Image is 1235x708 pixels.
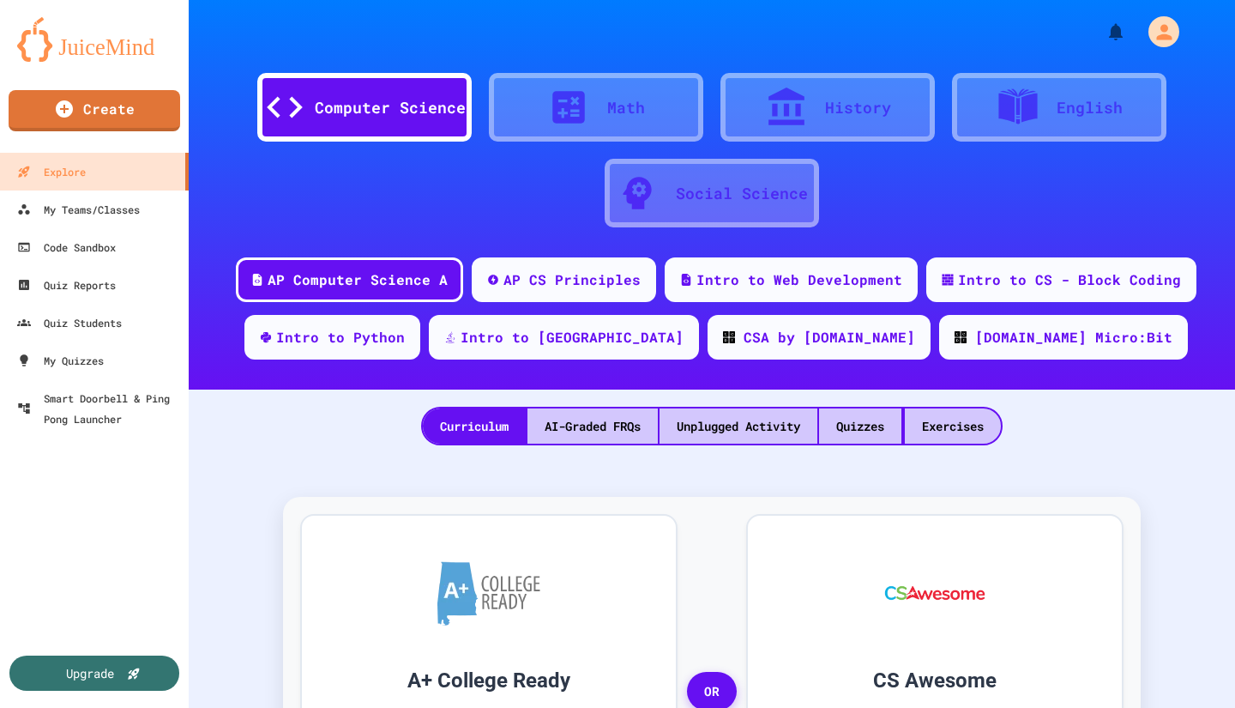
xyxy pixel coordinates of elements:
[975,327,1172,348] div: [DOMAIN_NAME] Micro:Bit
[676,182,808,205] div: Social Science
[9,90,180,131] a: Create
[461,327,684,348] div: Intro to [GEOGRAPHIC_DATA]
[825,96,891,119] div: History
[17,350,104,371] div: My Quizzes
[17,388,182,429] div: Smart Doorbell & Ping Pong Launcher
[268,269,448,290] div: AP Computer Science A
[868,542,1003,644] img: CS Awesome
[607,96,645,119] div: Math
[17,161,86,182] div: Explore
[955,331,967,343] img: CODE_logo_RGB.png
[1093,565,1218,638] iframe: chat widget
[328,665,650,696] h3: A+ College Ready
[527,408,658,444] div: AI-Graded FRQs
[437,561,540,626] img: A+ College Ready
[423,408,526,444] div: Curriculum
[696,269,902,290] div: Intro to Web Development
[17,237,116,257] div: Code Sandbox
[819,408,901,444] div: Quizzes
[1074,17,1130,46] div: My Notifications
[315,96,466,119] div: Computer Science
[503,269,641,290] div: AP CS Principles
[744,327,915,348] div: CSA by [DOMAIN_NAME]
[66,664,114,682] div: Upgrade
[17,199,140,220] div: My Teams/Classes
[1163,639,1218,691] iframe: chat widget
[276,327,405,348] div: Intro to Python
[774,665,1096,696] h3: CS Awesome
[723,331,735,343] img: CODE_logo_RGB.png
[905,408,1001,444] div: Exercises
[17,312,122,333] div: Quiz Students
[17,17,172,62] img: logo-orange.svg
[17,275,116,295] div: Quiz Reports
[1130,12,1184,51] div: My Account
[1057,96,1123,119] div: English
[958,269,1181,290] div: Intro to CS - Block Coding
[660,408,817,444] div: Unplugged Activity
